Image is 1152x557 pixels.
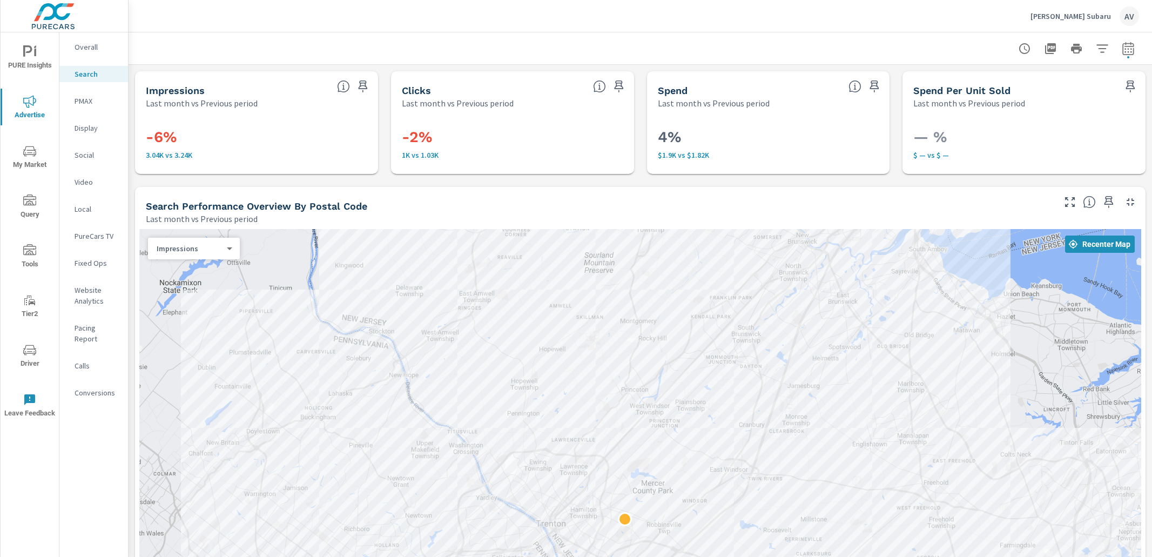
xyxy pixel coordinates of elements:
[1083,196,1096,209] span: Understand Search performance data by postal code. Individual postal codes can be selected and ex...
[4,344,56,370] span: Driver
[157,244,223,253] p: Impressions
[59,282,128,309] div: Website Analytics
[146,200,367,212] h5: Search Performance Overview By Postal Code
[75,204,119,214] p: Local
[4,145,56,171] span: My Market
[146,97,258,110] p: Last month vs Previous period
[913,151,1135,159] p: $ — vs $ —
[913,97,1025,110] p: Last month vs Previous period
[59,201,128,217] div: Local
[4,393,56,420] span: Leave Feedback
[75,177,119,187] p: Video
[402,97,514,110] p: Last month vs Previous period
[146,85,205,96] h5: Impressions
[4,194,56,221] span: Query
[4,95,56,122] span: Advertise
[59,320,128,347] div: Pacing Report
[59,358,128,374] div: Calls
[913,128,1135,146] h3: — %
[402,85,431,96] h5: Clicks
[1069,239,1130,249] span: Recenter Map
[59,147,128,163] div: Social
[59,120,128,136] div: Display
[848,80,861,93] span: The amount of money spent on advertising during the period.
[610,78,628,95] span: Save this to your personalized report
[1066,38,1087,59] button: Print Report
[148,244,231,254] div: Impressions
[75,96,119,106] p: PMAX
[1065,236,1135,253] button: Recenter Map
[1100,193,1117,211] span: Save this to your personalized report
[75,360,119,371] p: Calls
[146,128,367,146] h3: -6%
[75,258,119,269] p: Fixed Ops
[75,285,119,306] p: Website Analytics
[59,174,128,190] div: Video
[402,128,623,146] h3: -2%
[658,151,879,159] p: $1,898 vs $1,824
[59,255,128,271] div: Fixed Ops
[1092,38,1113,59] button: Apply Filters
[59,66,128,82] div: Search
[658,85,688,96] h5: Spend
[1030,11,1111,21] p: [PERSON_NAME] Subaru
[913,85,1010,96] h5: Spend Per Unit Sold
[75,150,119,160] p: Social
[354,78,372,95] span: Save this to your personalized report
[1040,38,1061,59] button: "Export Report to PDF"
[59,385,128,401] div: Conversions
[75,42,119,52] p: Overall
[146,151,367,159] p: 3,037 vs 3,236
[4,45,56,72] span: PURE Insights
[402,151,623,159] p: 1,004 vs 1,029
[75,123,119,133] p: Display
[59,39,128,55] div: Overall
[75,323,119,344] p: Pacing Report
[658,97,770,110] p: Last month vs Previous period
[1061,193,1079,211] button: Make Fullscreen
[1,32,59,430] div: nav menu
[59,93,128,109] div: PMAX
[593,80,606,93] span: The number of times an ad was clicked by a consumer.
[59,228,128,244] div: PureCars TV
[75,231,119,241] p: PureCars TV
[1122,193,1139,211] button: Minimize Widget
[146,212,258,225] p: Last month vs Previous period
[75,69,119,79] p: Search
[1120,6,1139,26] div: AV
[4,294,56,320] span: Tier2
[75,387,119,398] p: Conversions
[658,128,879,146] h3: 4%
[866,78,883,95] span: Save this to your personalized report
[1122,78,1139,95] span: Save this to your personalized report
[337,80,350,93] span: The number of times an ad was shown on your behalf.
[4,244,56,271] span: Tools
